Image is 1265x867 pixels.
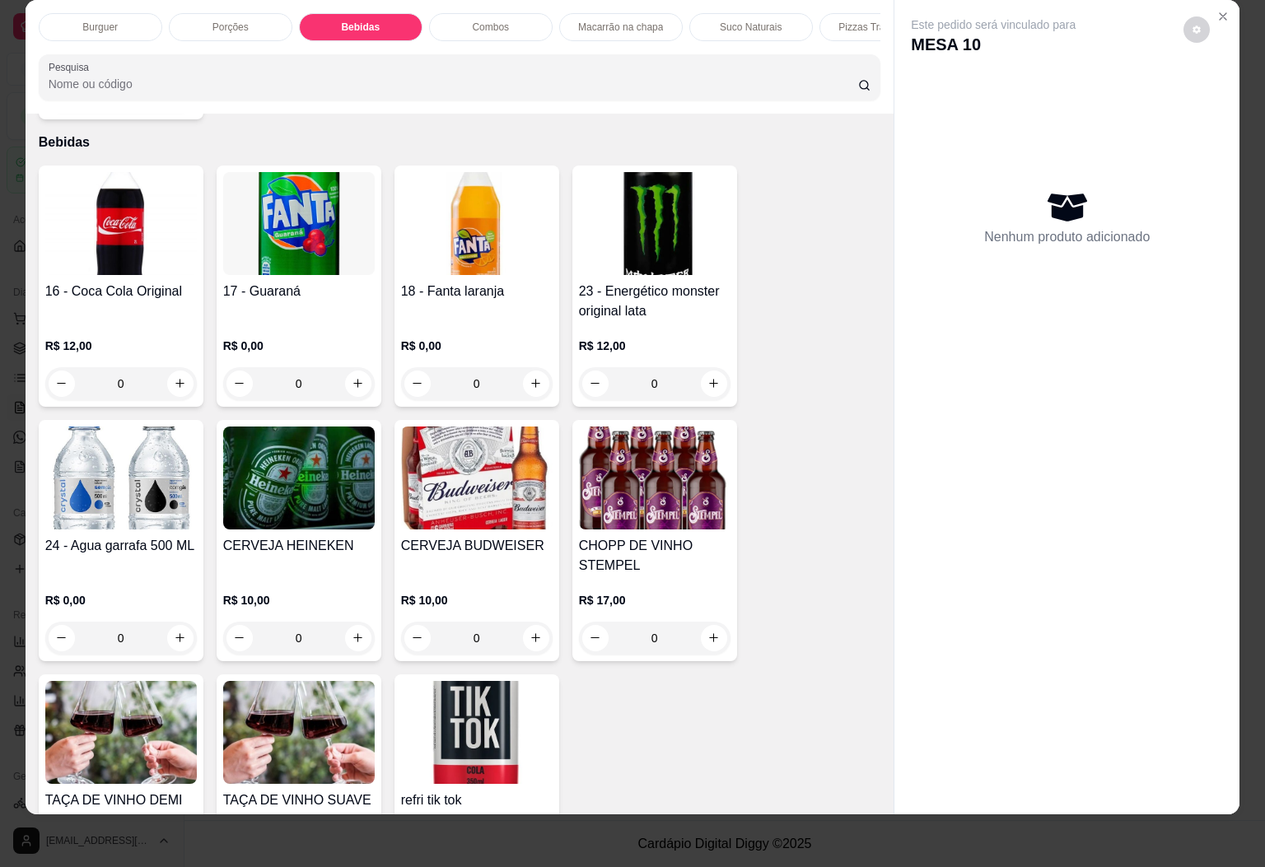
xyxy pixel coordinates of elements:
p: Porções [212,21,249,34]
h4: 16 - Coca Cola Original [45,282,197,301]
p: R$ 12,00 [579,338,731,354]
h4: CHOPP DE VINHO STEMPEL [579,536,731,576]
p: Suco Naturais [720,21,782,34]
h4: TAÇA DE VINHO SUAVE [223,790,375,810]
label: Pesquisa [49,60,95,74]
p: Este pedido será vinculado para [911,16,1076,33]
p: R$ 0,00 [401,338,553,354]
p: Burguer [82,21,118,34]
h4: 23 - Energético monster original lata [579,282,731,321]
button: increase-product-quantity [523,625,549,651]
img: product-image [45,681,197,784]
p: R$ 10,00 [401,592,553,608]
button: decrease-product-quantity [404,625,431,651]
img: product-image [223,681,375,784]
p: Nenhum produto adicionado [984,227,1150,247]
button: decrease-product-quantity [582,371,609,397]
p: Combos [472,21,509,34]
p: R$ 0,00 [45,592,197,608]
img: product-image [579,427,731,529]
h4: 18 - Fanta laranja [401,282,553,301]
h4: CERVEJA BUDWEISER [401,536,553,556]
img: product-image [45,427,197,529]
img: product-image [223,172,375,275]
h4: 24 - Agua garrafa 500 ML [45,536,197,556]
img: product-image [401,172,553,275]
img: product-image [401,427,553,529]
p: Bebidas [39,133,881,152]
button: Close [1210,3,1236,30]
button: increase-product-quantity [701,371,727,397]
button: decrease-product-quantity [582,625,609,651]
input: Pesquisa [49,76,858,92]
p: R$ 12,00 [45,338,197,354]
img: product-image [45,172,197,275]
h4: TAÇA DE VINHO DEMI SEC [45,790,197,830]
p: R$ 0,00 [223,338,375,354]
p: Bebidas [341,21,380,34]
button: decrease-product-quantity [1183,16,1210,43]
img: product-image [223,427,375,529]
img: product-image [579,172,731,275]
h4: refri tik tok [401,790,553,810]
h4: CERVEJA HEINEKEN [223,536,375,556]
button: increase-product-quantity [345,625,371,651]
button: decrease-product-quantity [226,625,253,651]
p: R$ 10,00 [223,592,375,608]
p: Macarrão na chapa [578,21,663,34]
img: product-image [401,681,553,784]
button: increase-product-quantity [701,625,727,651]
p: Pizzas Tradicionais [838,21,923,34]
p: R$ 17,00 [579,592,731,608]
p: MESA 10 [911,33,1076,56]
h4: 17 - Guaraná [223,282,375,301]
